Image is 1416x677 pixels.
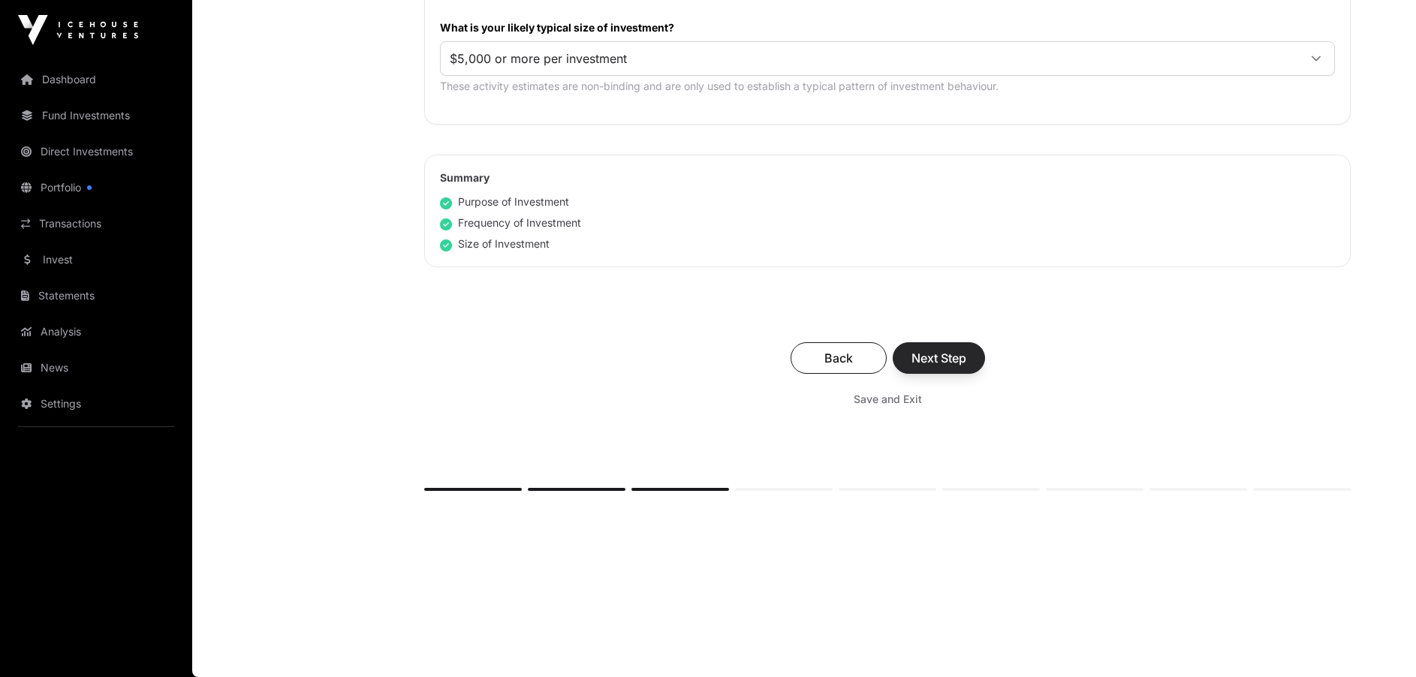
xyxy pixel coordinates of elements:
button: Save and Exit [836,386,940,413]
label: What is your likely typical size of investment? [440,20,1335,35]
img: Icehouse Ventures Logo [18,15,138,45]
a: Analysis [12,315,180,348]
div: Purpose of Investment [440,194,569,209]
a: Direct Investments [12,135,180,168]
a: Settings [12,387,180,420]
span: Next Step [911,349,966,367]
button: Next Step [893,342,985,374]
a: Fund Investments [12,99,180,132]
button: Back [791,342,887,374]
a: News [12,351,180,384]
span: $5,000 or more per investment [441,45,1298,72]
a: Statements [12,279,180,312]
iframe: Chat Widget [1341,605,1416,677]
h2: Summary [440,170,1335,185]
a: Transactions [12,207,180,240]
a: Invest [12,243,180,276]
div: Size of Investment [440,236,550,251]
p: These activity estimates are non-binding and are only used to establish a typical pattern of inve... [440,79,1335,94]
span: Back [809,349,868,367]
a: Portfolio [12,171,180,204]
a: Dashboard [12,63,180,96]
span: Save and Exit [854,392,922,407]
div: Frequency of Investment [440,215,581,230]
